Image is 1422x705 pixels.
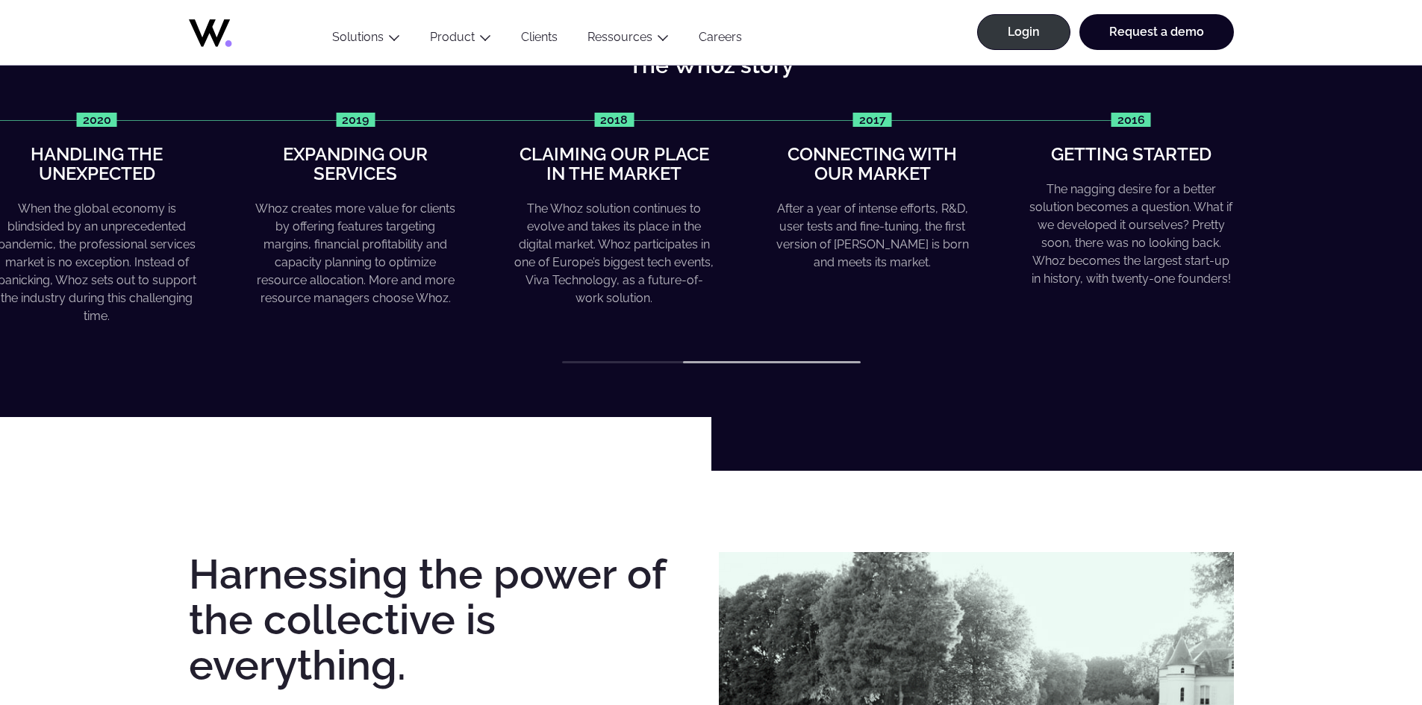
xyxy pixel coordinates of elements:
p: 2018 [594,113,634,127]
a: Request a demo [1079,14,1234,50]
h4: Claiming our place in the market [511,145,716,184]
iframe: Chatbot [1323,607,1401,684]
div: Whoz creates more value for clients by offering features targeting margins, financial profitabili... [253,200,458,307]
div: The Whoz solution continues to evolve and takes its place in the digital market. Whoz participate... [511,200,716,307]
div: After a year of intense efforts, R&D, user tests and fine-tuning, the first version of [PERSON_NA... [770,200,975,272]
a: Clients [506,30,573,50]
div: The nagging desire for a better solution becomes a question. What if we developed it ourselves? P... [1029,181,1233,288]
button: Product [415,30,506,50]
strong: Harnessing the power of the collective is everything. [189,550,666,689]
button: Solutions [317,30,415,50]
a: Ressources [587,30,652,44]
h4: Connecting with our market [770,145,975,184]
button: Ressources [573,30,684,50]
p: 2019 [336,113,375,127]
h4: Expanding our services [253,145,458,184]
div: 4 / 7 [253,113,458,308]
p: 2017 [853,113,892,127]
div: 7 / 7 [1029,113,1233,288]
p: 2016 [1111,113,1151,127]
div: 6 / 7 [770,113,975,272]
a: Product [430,30,475,44]
strong: Getting started [1051,143,1211,165]
a: Careers [684,30,757,50]
div: 5 / 7 [511,113,716,308]
strong: Handling the unexpected [31,143,163,184]
a: Login [977,14,1070,50]
p: 2020 [77,113,117,127]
